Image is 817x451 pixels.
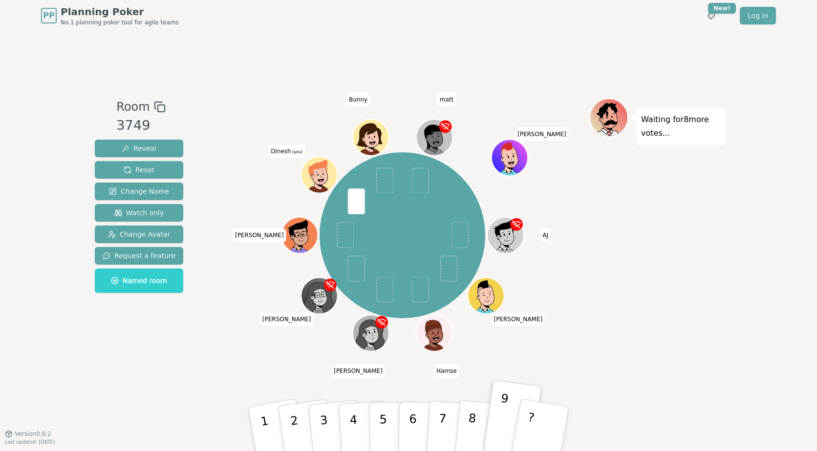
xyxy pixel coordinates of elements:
[95,204,183,222] button: Watch only
[61,19,179,26] span: No.1 planning poker tool for agile teams
[5,439,55,445] span: Last updated: [DATE]
[111,276,167,286] span: Named room
[233,228,286,242] span: Click to change your name
[15,430,51,438] span: Version 0.9.2
[95,161,183,179] button: Reset
[260,312,314,326] span: Click to change your name
[95,247,183,265] button: Request a feature
[103,251,175,261] span: Request a feature
[5,430,51,438] button: Version0.9.2
[641,113,721,140] p: Waiting for 8 more votes...
[268,144,305,158] span: Click to change your name
[43,10,54,21] span: PP
[437,92,456,106] span: Click to change your name
[95,183,183,200] button: Change Name
[740,7,776,24] a: Log in
[291,150,303,154] span: (you)
[540,228,551,242] span: Click to change your name
[114,208,164,218] span: Watch only
[124,165,154,175] span: Reset
[708,3,736,14] div: New!
[703,7,720,24] button: New!
[109,186,169,196] span: Change Name
[515,127,569,141] span: Click to change your name
[302,158,336,192] button: Click to change your avatar
[95,268,183,293] button: Named room
[331,364,385,378] span: Click to change your name
[95,225,183,243] button: Change Avatar
[61,5,179,19] span: Planning Poker
[116,98,150,116] span: Room
[122,143,156,153] span: Reveal
[346,92,370,106] span: Click to change your name
[491,312,545,326] span: Click to change your name
[495,391,510,445] p: 9
[41,5,179,26] a: PPPlanning PokerNo.1 planning poker tool for agile teams
[95,140,183,157] button: Reveal
[434,364,459,378] span: Click to change your name
[108,229,171,239] span: Change Avatar
[116,116,165,136] div: 3749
